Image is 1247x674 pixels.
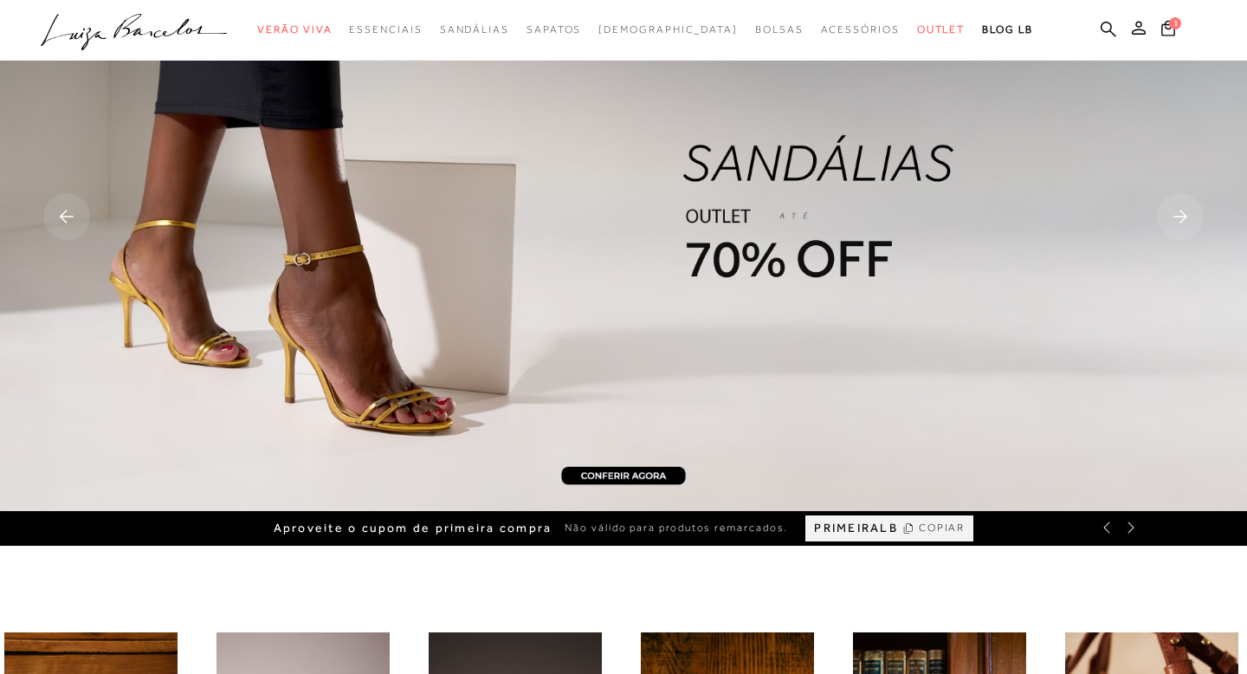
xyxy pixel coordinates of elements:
span: Sandálias [440,23,509,36]
span: Bolsas [755,23,804,36]
a: noSubCategoriesText [598,14,738,46]
a: categoryNavScreenReaderText [349,14,422,46]
button: 1 [1156,19,1180,42]
span: Outlet [917,23,966,36]
span: BLOG LB [982,23,1032,36]
span: Acessórios [821,23,900,36]
span: Essenciais [349,23,422,36]
a: categoryNavScreenReaderText [755,14,804,46]
span: PRIMEIRALB [814,521,897,535]
a: categoryNavScreenReaderText [917,14,966,46]
a: categoryNavScreenReaderText [821,14,900,46]
span: Sapatos [527,23,581,36]
span: Não válido para produtos remarcados. [565,521,788,535]
a: categoryNavScreenReaderText [440,14,509,46]
a: categoryNavScreenReaderText [527,14,581,46]
span: COPIAR [919,520,966,536]
span: [DEMOGRAPHIC_DATA] [598,23,738,36]
a: BLOG LB [982,14,1032,46]
a: categoryNavScreenReaderText [257,14,332,46]
span: Verão Viva [257,23,332,36]
span: 1 [1169,17,1181,29]
span: Aproveite o cupom de primeira compra [274,521,552,535]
